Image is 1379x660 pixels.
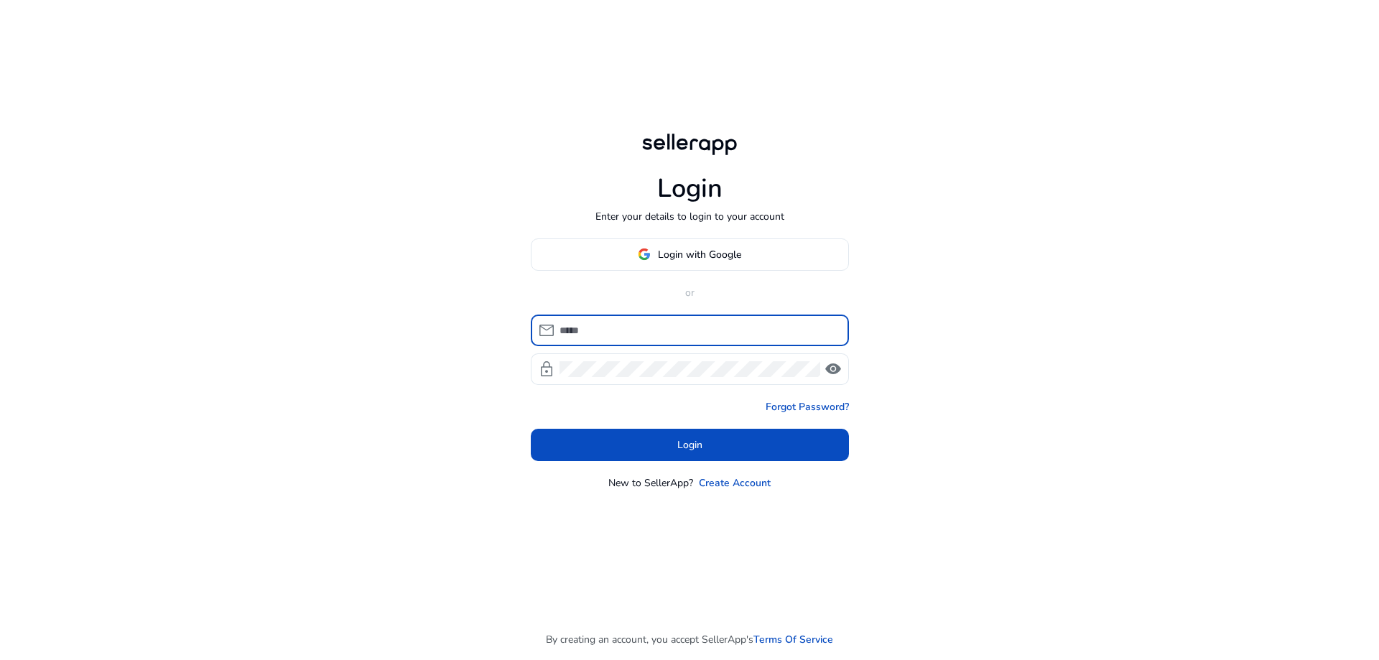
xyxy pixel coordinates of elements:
span: mail [538,322,555,339]
span: Login with Google [658,247,741,262]
span: visibility [825,361,842,378]
span: lock [538,361,555,378]
span: Login [677,437,702,452]
button: Login with Google [531,238,849,271]
a: Create Account [699,475,771,491]
p: Enter your details to login to your account [595,209,784,224]
p: or [531,285,849,300]
img: google-logo.svg [638,248,651,261]
p: New to SellerApp? [608,475,693,491]
a: Terms Of Service [753,632,833,647]
a: Forgot Password? [766,399,849,414]
button: Login [531,429,849,461]
h1: Login [657,173,723,204]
